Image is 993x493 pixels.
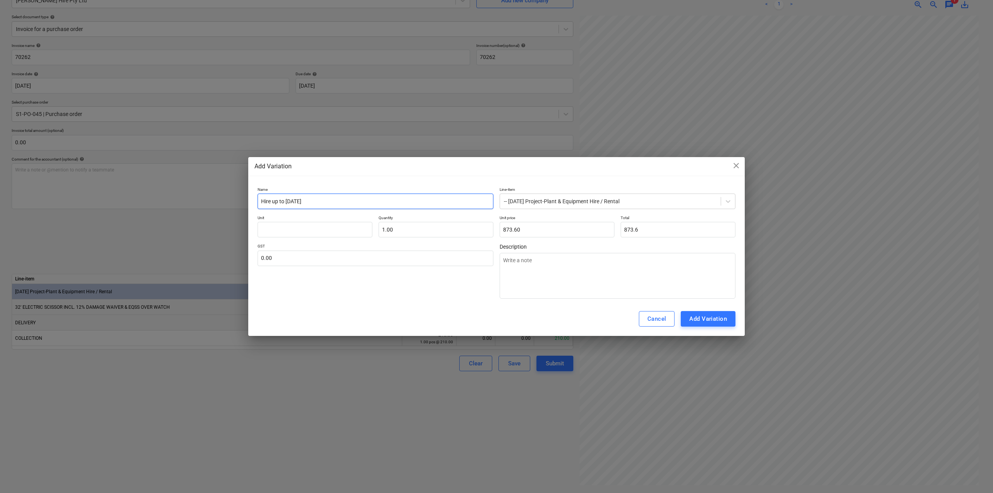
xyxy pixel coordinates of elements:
p: GST [258,244,493,250]
span: close [732,161,741,170]
p: Line-item [500,187,735,194]
div: Add Variation [254,162,739,171]
p: Unit price [500,215,614,222]
button: Add Variation [681,311,735,327]
p: Name [258,187,493,194]
button: Cancel [639,311,675,327]
div: Add Variation [689,314,727,324]
iframe: Chat Widget [954,456,993,493]
span: Description [500,244,735,250]
div: Cancel [647,314,666,324]
p: Unit [258,215,372,222]
p: Total [621,215,735,222]
div: close [732,161,741,173]
p: Quantity [379,215,493,222]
